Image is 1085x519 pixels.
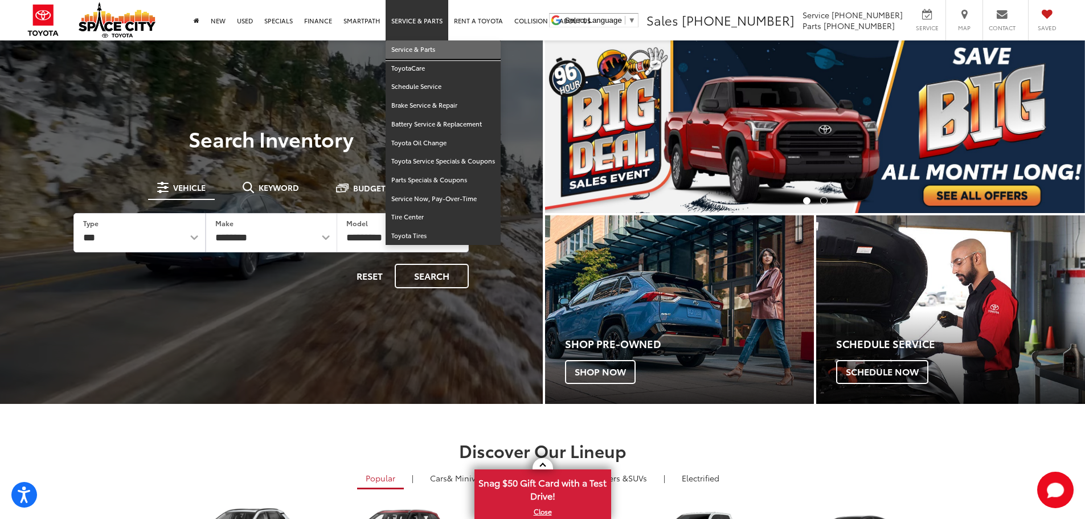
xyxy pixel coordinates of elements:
button: Toggle Chat Window [1037,472,1074,508]
span: Select Language [565,16,622,24]
span: [PHONE_NUMBER] [824,20,895,31]
label: Model [346,218,368,228]
a: Tire Center: Opens in a new tab [386,208,501,227]
h4: Schedule Service [836,338,1085,350]
span: Contact [989,24,1016,32]
h2: Discover Our Lineup [141,441,944,460]
span: Saved [1034,24,1059,32]
span: Budget [353,184,386,192]
span: Vehicle [173,183,206,191]
div: Toyota [545,215,814,404]
h3: Search Inventory [48,127,495,150]
span: Parts [803,20,821,31]
span: Shop Now [565,360,636,384]
span: Snag $50 Gift Card with a Test Drive! [476,471,610,505]
span: & Minivan [447,472,485,484]
button: Reset [347,264,392,288]
a: Battery Service & Replacement [386,115,501,134]
button: Search [395,264,469,288]
img: Space City Toyota [79,2,155,38]
a: ToyotaCare [386,59,501,78]
li: | [661,472,668,484]
span: [PHONE_NUMBER] [832,9,903,21]
a: Parts Specials & Coupons [386,171,501,190]
span: Keyword [259,183,299,191]
a: Toyota Oil Change [386,134,501,153]
li: Go to slide number 1. [803,197,810,205]
a: Cars [421,468,494,488]
svg: Start Chat [1037,472,1074,508]
a: Service & Parts [386,40,501,59]
li: Go to slide number 2. [820,197,828,205]
div: Toyota [816,215,1085,404]
a: Schedule Service [386,77,501,96]
span: Map [952,24,977,32]
h4: Shop Pre-Owned [565,338,814,350]
button: Click to view next picture. [1004,63,1085,190]
a: Select Language​ [565,16,636,24]
a: Schedule Service Schedule Now [816,215,1085,404]
span: Service [914,24,940,32]
span: ▼ [628,16,636,24]
span: Service [803,9,829,21]
span: ​ [625,16,625,24]
button: Click to view previous picture. [545,63,626,190]
span: Schedule Now [836,360,928,384]
span: Sales [646,11,678,29]
a: Service Now, Pay-Over-Time [386,190,501,209]
a: Toyota Tires [386,227,501,245]
label: Type [83,218,99,228]
a: Brake Service & Repair [386,96,501,115]
li: | [409,472,416,484]
label: Make [215,218,234,228]
a: SUVs [570,468,656,488]
span: [PHONE_NUMBER] [682,11,795,29]
a: Popular [357,468,404,489]
a: Shop Pre-Owned Shop Now [545,215,814,404]
a: Electrified [673,468,728,488]
a: Toyota Service Specials & Coupons [386,152,501,171]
